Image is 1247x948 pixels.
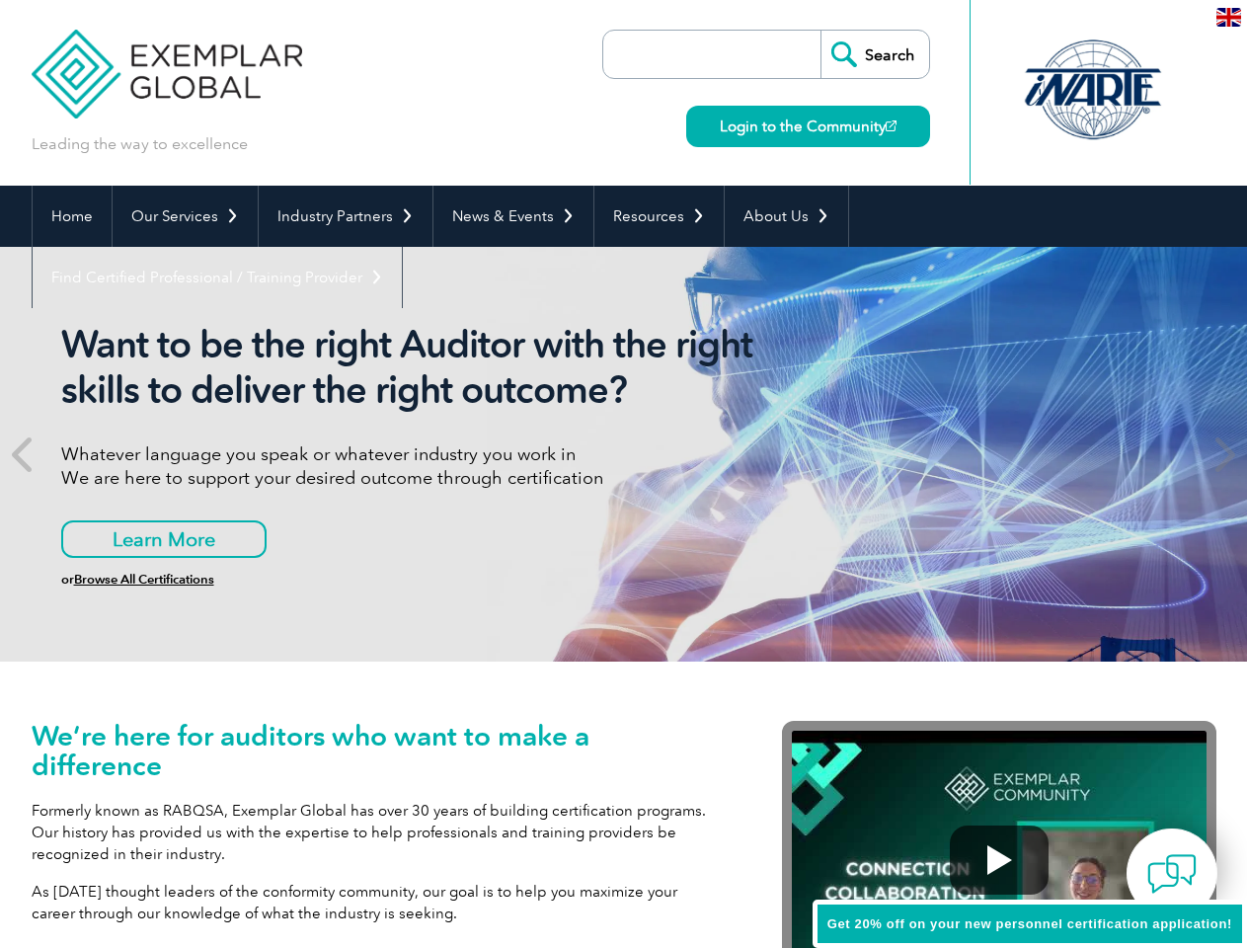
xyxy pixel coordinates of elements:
a: Login to the Community [686,106,930,147]
a: Home [33,186,112,247]
img: en [1216,8,1241,27]
span: Get 20% off on your new personnel certification application! [827,916,1232,931]
img: open_square.png [886,120,896,131]
a: News & Events [433,186,593,247]
h6: or [61,573,802,587]
h2: Want to be the right Auditor with the right skills to deliver the right outcome? [61,322,802,413]
img: contact-chat.png [1147,849,1197,899]
p: Whatever language you speak or whatever industry you work in We are here to support your desired ... [61,442,802,490]
a: Learn More [61,520,267,558]
a: Our Services [113,186,258,247]
a: Find Certified Professional / Training Provider [33,247,402,308]
p: Formerly known as RABQSA, Exemplar Global has over 30 years of building certification programs. O... [32,800,723,865]
input: Search [820,31,929,78]
p: As [DATE] thought leaders of the conformity community, our goal is to help you maximize your care... [32,881,723,924]
a: About Us [725,186,848,247]
a: Industry Partners [259,186,432,247]
a: Resources [594,186,724,247]
p: Leading the way to excellence [32,133,248,155]
a: Browse All Certifications [74,572,214,587]
h1: We’re here for auditors who want to make a difference [32,721,723,780]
